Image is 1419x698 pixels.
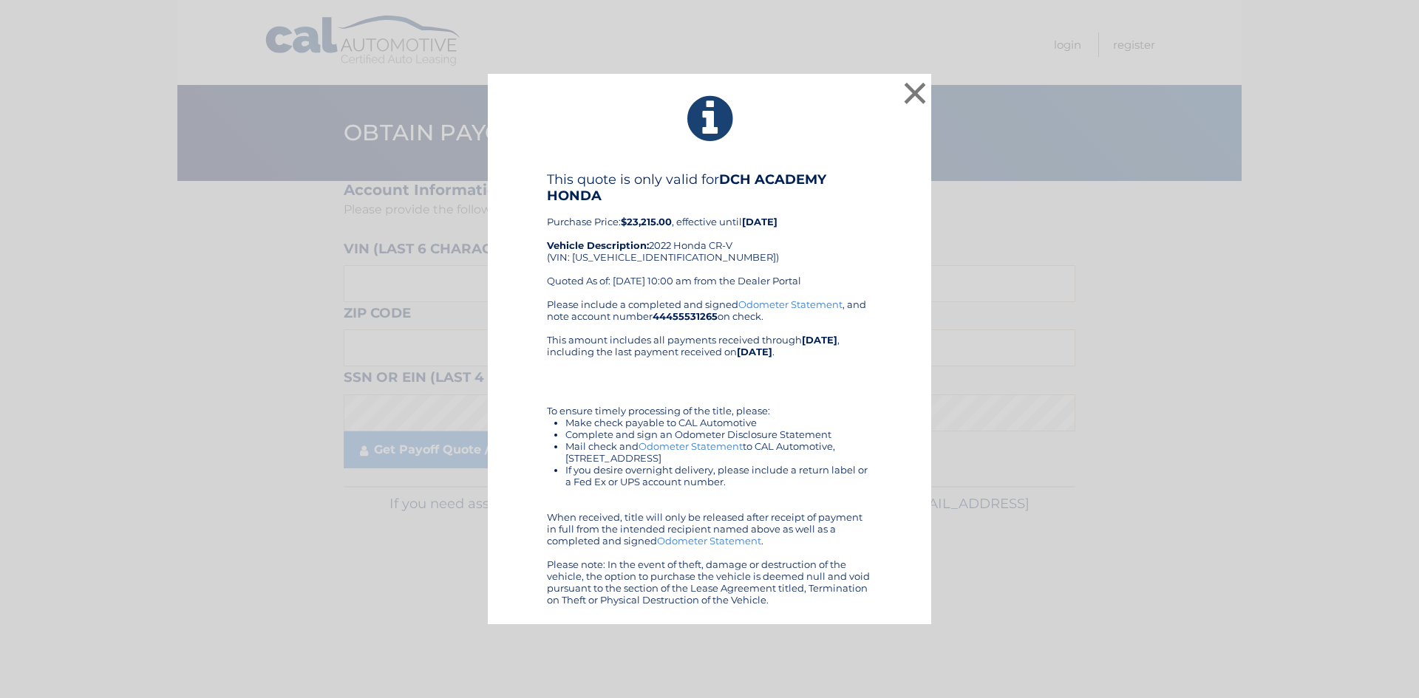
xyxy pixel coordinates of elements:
li: Make check payable to CAL Automotive [565,417,872,428]
div: Please include a completed and signed , and note account number on check. This amount includes al... [547,298,872,606]
a: Odometer Statement [639,440,743,452]
div: Purchase Price: , effective until 2022 Honda CR-V (VIN: [US_VEHICLE_IDENTIFICATION_NUMBER]) Quote... [547,171,872,298]
b: [DATE] [737,346,772,357]
button: × [900,78,930,108]
b: [DATE] [802,334,837,346]
a: Odometer Statement [657,535,761,547]
li: If you desire overnight delivery, please include a return label or a Fed Ex or UPS account number. [565,464,872,487]
li: Mail check and to CAL Automotive, [STREET_ADDRESS] [565,440,872,464]
b: 44455531265 [653,310,718,322]
h4: This quote is only valid for [547,171,872,204]
a: Odometer Statement [738,298,843,310]
li: Complete and sign an Odometer Disclosure Statement [565,428,872,440]
b: [DATE] [742,216,777,227]
b: $23,215.00 [621,216,672,227]
b: DCH ACADEMY HONDA [547,171,826,204]
strong: Vehicle Description: [547,239,649,251]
